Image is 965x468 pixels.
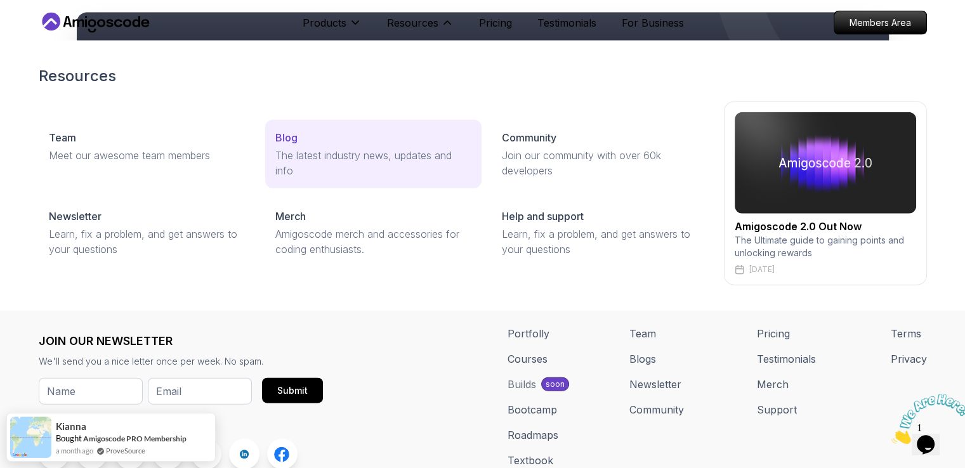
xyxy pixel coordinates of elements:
a: Roadmaps [508,427,558,443]
a: Blogs [629,351,656,367]
a: Newsletter [629,377,681,392]
div: Submit [277,384,308,397]
h2: Resources [39,66,927,86]
input: Name [39,378,143,405]
a: TeamMeet our awesome team members [39,120,255,173]
a: Testimonials [537,15,596,30]
h3: JOIN OUR NEWSLETTER [39,332,323,350]
a: For Business [622,15,684,30]
img: Chat attention grabber [5,5,84,55]
a: Terms [891,326,921,341]
a: Pricing [479,15,512,30]
h2: Amigoscode 2.0 Out Now [735,219,916,234]
a: Help and supportLearn, fix a problem, and get answers to your questions [492,198,708,267]
p: [DATE] [749,264,775,275]
a: Portfolly [508,326,549,341]
p: Products [303,15,346,30]
div: Builds [508,377,536,392]
p: Learn, fix a problem, and get answers to your questions [502,226,698,257]
p: Community [502,130,556,145]
img: amigoscode 2.0 [735,112,916,214]
a: Merch [757,377,789,392]
input: Email [148,378,252,405]
p: Team [49,130,76,145]
a: MerchAmigoscode merch and accessories for coding enthusiasts. [265,198,482,267]
a: Bootcamp [508,402,557,417]
img: provesource social proof notification image [10,417,51,458]
a: Courses [508,351,548,367]
a: Pricing [757,326,790,341]
span: Kianna [56,421,86,432]
a: amigoscode 2.0Amigoscode 2.0 Out NowThe Ultimate guide to gaining points and unlocking rewards[DATE] [724,101,927,285]
p: We'll send you a nice letter once per week. No spam. [39,355,323,368]
a: BlogThe latest industry news, updates and info [265,120,482,188]
p: Learn, fix a problem, and get answers to your questions [49,226,245,257]
p: The latest industry news, updates and info [275,148,471,178]
a: Team [629,326,656,341]
p: Merch [275,209,306,224]
a: NewsletterLearn, fix a problem, and get answers to your questions [39,198,255,267]
a: Amigoscode PRO Membership [83,434,187,443]
p: Amigoscode merch and accessories for coding enthusiasts. [275,226,471,257]
a: Community [629,402,684,417]
button: Submit [262,378,323,403]
span: Bought [56,433,82,443]
p: Members Area [834,11,926,34]
p: Resources [387,15,438,30]
iframe: chat widget [886,389,965,449]
a: Testimonials [757,351,816,367]
a: Privacy [891,351,927,367]
a: CommunityJoin our community with over 60k developers [492,120,708,188]
button: Resources [387,15,454,41]
p: Newsletter [49,209,102,224]
a: Members Area [834,11,927,35]
p: soon [546,379,565,389]
button: Products [303,15,362,41]
span: a month ago [56,445,93,456]
a: ProveSource [106,445,145,456]
a: Textbook [508,453,553,468]
p: Meet our awesome team members [49,148,245,163]
p: Join our community with over 60k developers [502,148,698,178]
a: Support [757,402,797,417]
p: The Ultimate guide to gaining points and unlocking rewards [735,234,916,259]
p: Blog [275,130,298,145]
p: Help and support [502,209,584,224]
span: 1 [5,5,10,16]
